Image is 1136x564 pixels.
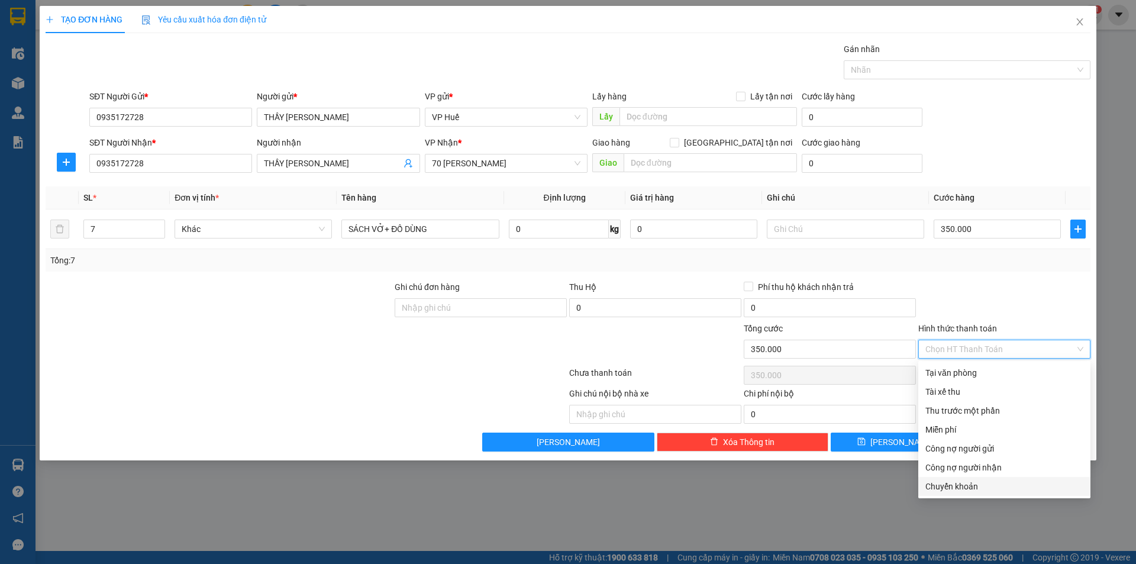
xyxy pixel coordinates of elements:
span: Lấy hàng [592,92,627,101]
span: Khác [182,220,325,238]
div: Tài xế thu [925,385,1083,398]
div: Chưa thanh toán [568,366,743,387]
label: Hình thức thanh toán [918,324,997,333]
span: [GEOGRAPHIC_DATA] tận nơi [679,136,797,149]
th: Ghi chú [762,186,929,210]
div: Người gửi [257,90,419,103]
span: VP Nhận [425,138,458,147]
button: Close [1063,6,1096,39]
span: Đơn vị tính [175,193,219,202]
input: Cước lấy hàng [802,108,922,127]
div: Thu trước một phần [925,404,1083,417]
span: SL [83,193,93,202]
button: delete [50,220,69,239]
span: plus [1071,224,1085,234]
div: SĐT Người Nhận [89,136,252,149]
span: Lấy [592,107,619,126]
div: Tổng: 7 [50,254,438,267]
div: Người nhận [257,136,419,149]
span: TẠO ĐƠN HÀNG [46,15,122,24]
button: plus [1070,220,1086,239]
input: VD: Bàn, Ghế [341,220,499,239]
span: Thu Hộ [569,282,596,292]
span: Xóa Thông tin [723,436,774,449]
label: Gán nhãn [844,44,880,54]
div: Cước gửi hàng sẽ được ghi vào công nợ của người gửi [918,439,1090,458]
span: Tên hàng [341,193,376,202]
span: [PERSON_NAME] [537,436,600,449]
div: Miễn phí [925,423,1083,436]
span: plus [46,15,54,24]
span: save [857,437,866,447]
input: Ghi chú đơn hàng [395,298,567,317]
span: Giao hàng [592,138,630,147]
span: user-add [404,159,413,168]
input: Cước giao hàng [802,154,922,173]
span: Giá trị hàng [630,193,674,202]
input: Nhập ghi chú [569,405,741,424]
span: Giao [592,153,624,172]
div: Cước gửi hàng sẽ được ghi vào công nợ của người nhận [918,458,1090,477]
label: Cước giao hàng [802,138,860,147]
span: close [1075,17,1085,27]
label: Cước lấy hàng [802,92,855,101]
div: Chi phí nội bộ [744,387,916,405]
div: Tại văn phòng [925,366,1083,379]
input: Ghi Chú [767,220,924,239]
button: plus [57,153,76,172]
img: icon [141,15,151,25]
label: Ghi chú đơn hàng [395,282,460,292]
span: kg [609,220,621,239]
span: Phí thu hộ khách nhận trả [753,281,859,294]
input: Dọc đường [624,153,797,172]
button: deleteXóa Thông tin [657,433,829,452]
span: Lấy tận nơi [745,90,797,103]
span: Tổng cước [744,324,783,333]
button: [PERSON_NAME] [482,433,654,452]
span: VP Huế [432,108,580,126]
span: Yêu cầu xuất hóa đơn điện tử [141,15,266,24]
span: Cước hàng [934,193,974,202]
div: Ghi chú nội bộ nhà xe [569,387,741,405]
button: save[PERSON_NAME] [831,433,959,452]
div: Chuyển khoản [925,480,1083,493]
span: plus [57,157,75,167]
span: 70 Nguyễn Hữu Huân [432,154,580,172]
input: 0 [630,220,757,239]
input: Dọc đường [619,107,797,126]
div: Công nợ người gửi [925,442,1083,455]
div: SĐT Người Gửi [89,90,252,103]
span: [PERSON_NAME] [870,436,934,449]
div: VP gửi [425,90,588,103]
span: delete [710,437,718,447]
span: Định lượng [544,193,586,202]
div: Công nợ người nhận [925,461,1083,474]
